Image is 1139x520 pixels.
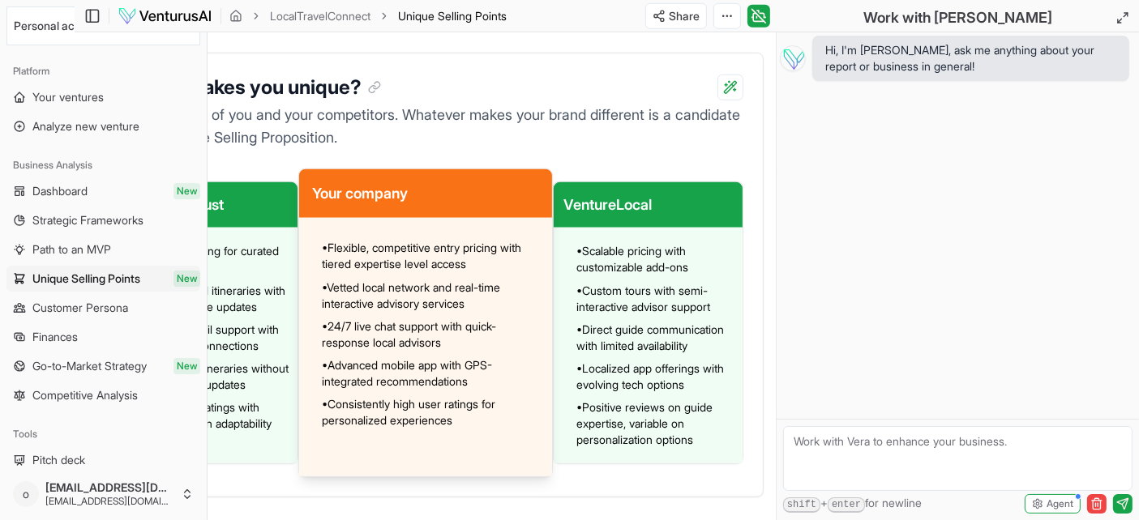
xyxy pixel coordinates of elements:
a: Finances [6,324,200,350]
span: Unique Selling Points [398,9,507,23]
span: • Advanced mobile app with GPS-integrated recommendations [322,357,539,390]
span: Share [669,8,700,24]
button: Select an organization [6,6,200,45]
kbd: enter [828,497,865,513]
a: LocalTravelConnect [270,8,370,24]
a: Pitch deck [6,447,200,473]
div: Tools [6,421,200,447]
span: [EMAIL_ADDRESS][DOMAIN_NAME] [45,495,174,508]
a: Unique Selling PointsNew [6,266,200,292]
span: New [173,358,200,374]
a: Path to an MVP [6,237,200,262]
span: • Vetted local network and real-time interactive advisory services [322,279,539,312]
span: • Positive reviews on guide expertise, variable on personalization options [576,399,736,448]
a: Analyze new venture [6,113,200,139]
span: • Direct guide communication with limited availability [576,322,736,354]
span: Path to an MVP [32,241,111,258]
span: • Localized app offerings with evolving tech options [576,360,736,393]
a: Competitive Analysis [6,382,200,408]
span: Finances [32,329,78,345]
a: Strategic Frameworks [6,207,200,233]
span: o [13,481,39,507]
span: Go-to-Market Strategy [32,358,147,374]
span: Customer Persona [32,300,128,316]
span: • Premium pricing for curated experiences [131,243,291,275]
h2: Work with [PERSON_NAME] [863,6,1052,29]
a: Customer Persona [6,295,200,321]
a: Go-to-Market StrategyNew [6,353,200,379]
div: Platform [6,58,200,84]
button: o[EMAIL_ADDRESS][DOMAIN_NAME][EMAIL_ADDRESS][DOMAIN_NAME] [6,475,200,514]
kbd: shift [783,497,820,513]
a: Your ventures [6,84,200,110]
div: Your company [299,169,552,218]
span: • Competitive ratings with minor issues on adaptability [131,399,291,432]
span: [EMAIL_ADDRESS][DOMAIN_NAME] [45,480,174,495]
span: Pitch deck [32,452,85,468]
span: Dashboard [32,183,88,199]
span: Unique Selling Points [398,8,507,24]
div: Business Analysis [6,152,200,178]
span: • Custom tours with semi-interactive advisor support [576,283,736,315]
span: New [173,183,200,199]
span: New [173,271,200,287]
span: Agent [1047,497,1073,510]
span: Unique Selling Points [32,271,140,287]
span: • Scalable pricing with customizable add-ons [576,243,736,275]
span: Strategic Frameworks [32,212,143,228]
span: • Web-based itineraries without real-time map updates [131,360,291,393]
span: + for newline [783,495,922,513]
p: The main traits of you and your competitors. Whatever makes your brand different is a candidate f... [108,104,743,149]
span: Hi, I'm [PERSON_NAME], ask me anything about your report or business in general! [825,42,1116,75]
span: • Pre-packaged itineraries with limited real-time updates [131,283,291,315]
span: • Consistently high user ratings for personalized experiences [322,396,539,428]
span: Competitive Analysis [32,387,138,403]
img: Vera [780,45,806,71]
nav: breadcrumb [229,8,507,24]
h3: What makes you unique? [134,73,381,102]
span: • Flexible, competitive entry pricing with tiered expertise level access [322,240,539,272]
span: • Standard email support with local agency connections [131,322,291,354]
a: DashboardNew [6,178,200,204]
span: • 24/7 live chat support with quick-response local advisors [322,318,539,351]
button: Share [645,3,707,29]
img: logo [118,6,212,26]
div: VentureLocal [554,182,743,228]
button: Agent [1025,494,1081,514]
span: Your ventures [32,89,104,105]
span: Analyze new venture [32,118,139,134]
